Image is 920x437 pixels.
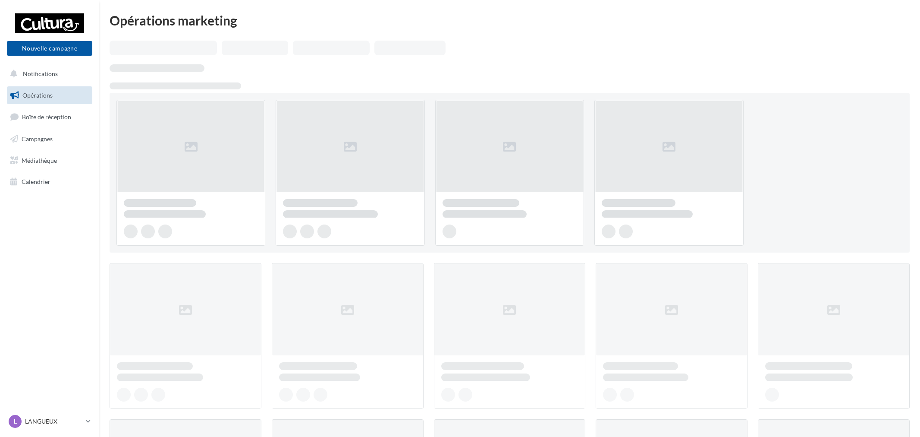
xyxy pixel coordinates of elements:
[5,65,91,83] button: Notifications
[7,41,92,56] button: Nouvelle campagne
[5,152,94,170] a: Médiathèque
[14,417,17,426] span: L
[5,108,94,126] a: Boîte de réception
[110,14,910,27] div: Opérations marketing
[22,178,50,185] span: Calendrier
[23,70,58,77] span: Notifications
[5,173,94,191] a: Calendrier
[22,156,57,164] span: Médiathèque
[7,413,92,430] a: L LANGUEUX
[5,86,94,104] a: Opérations
[5,130,94,148] a: Campagnes
[22,92,53,99] span: Opérations
[22,113,71,120] span: Boîte de réception
[25,417,82,426] p: LANGUEUX
[22,135,53,142] span: Campagnes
